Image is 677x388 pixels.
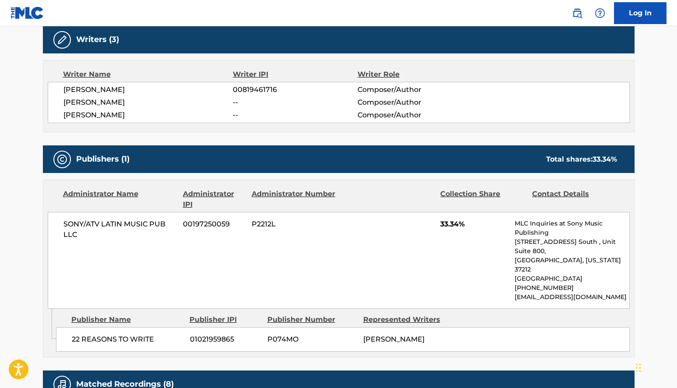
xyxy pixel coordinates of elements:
[358,110,471,120] span: Composer/Author
[11,7,44,19] img: MLC Logo
[568,4,586,22] a: Public Search
[515,283,629,293] p: [PHONE_NUMBER]
[633,346,677,388] iframe: Chat Widget
[636,355,641,381] div: Drag
[190,334,261,345] span: 01021959865
[76,154,130,164] h5: Publishers (1)
[363,335,424,343] span: [PERSON_NAME]
[593,155,617,163] span: 33.34 %
[63,219,177,240] span: SONY/ATV LATIN MUSIC PUB LLC
[267,334,357,345] span: P074MO
[252,189,337,210] div: Administrator Number
[358,85,471,95] span: Composer/Author
[515,293,629,302] p: [EMAIL_ADDRESS][DOMAIN_NAME]
[63,189,176,210] div: Administrator Name
[63,69,233,80] div: Writer Name
[591,4,609,22] div: Help
[189,314,261,325] div: Publisher IPI
[267,314,357,325] div: Publisher Number
[515,274,629,283] p: [GEOGRAPHIC_DATA]
[63,85,233,95] span: [PERSON_NAME]
[233,110,357,120] span: --
[183,219,245,229] span: 00197250059
[572,8,582,18] img: search
[233,69,358,80] div: Writer IPI
[76,35,119,45] h5: Writers (3)
[63,110,233,120] span: [PERSON_NAME]
[233,97,357,108] span: --
[358,97,471,108] span: Composer/Author
[72,334,183,345] span: 22 REASONS TO WRITE
[532,189,617,210] div: Contact Details
[71,314,183,325] div: Publisher Name
[595,8,605,18] img: help
[183,189,245,210] div: Administrator IPI
[546,154,617,165] div: Total shares:
[63,97,233,108] span: [PERSON_NAME]
[233,85,357,95] span: 00819461716
[515,237,629,256] p: [STREET_ADDRESS] South , Unit Suite 800,
[515,256,629,274] p: [GEOGRAPHIC_DATA], [US_STATE] 37212
[252,219,337,229] span: P2212L
[57,154,67,165] img: Publishers
[363,314,453,325] div: Represented Writers
[515,219,629,237] p: MLC Inquiries at Sony Music Publishing
[440,189,525,210] div: Collection Share
[358,69,471,80] div: Writer Role
[57,35,67,45] img: Writers
[440,219,508,229] span: 33.34%
[614,2,666,24] a: Log In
